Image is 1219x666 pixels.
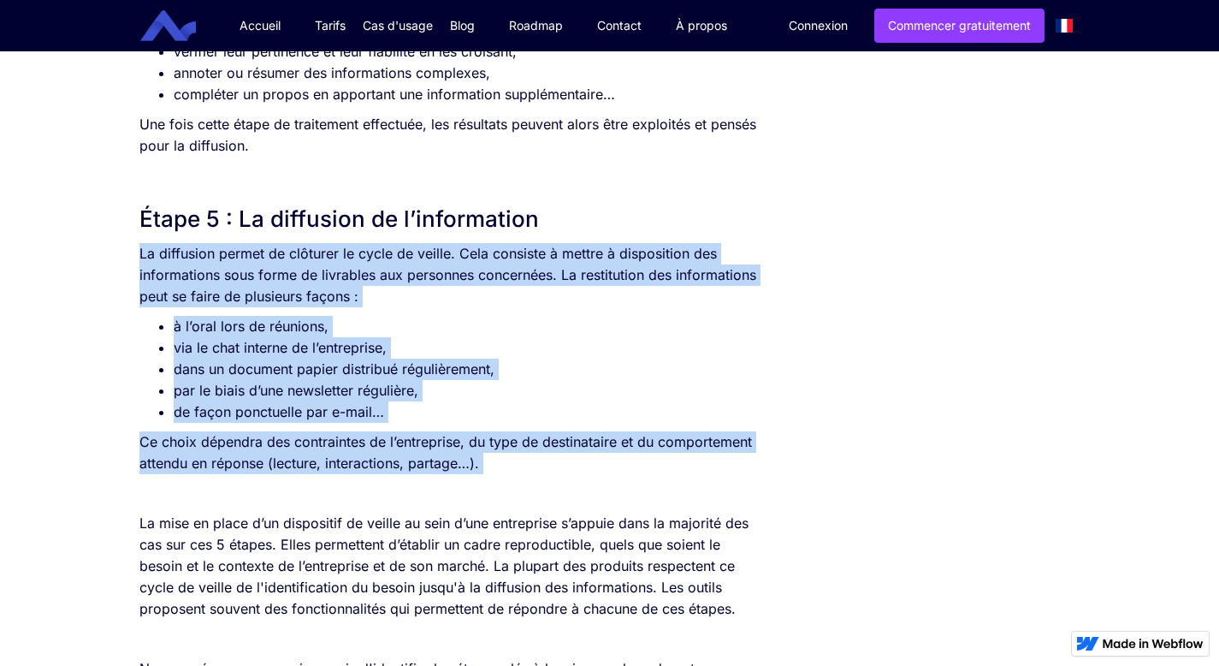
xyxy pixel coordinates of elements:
[174,62,761,84] li: annoter ou résumer des informations complexes,
[174,359,761,380] li: dans un document papier distribué régulièrement,
[174,84,761,105] li: compléter un propos en apportant une information supplémentaire…
[174,41,761,62] li: vérifier leur pertinence et leur fiabilité en les croisant,
[174,401,761,423] li: de façon ponctuelle par e-mail…
[139,513,761,620] p: La mise en place d’un dispositif de veille au sein d’une entreprise s’appuie dans la majorité des...
[139,628,761,650] p: ‍
[174,380,761,401] li: par le biais d’une newsletter régulière,
[874,9,1044,43] a: Commencer gratuitement
[363,17,433,34] div: Cas d'usage
[174,316,761,337] li: à l’oral lors de réunions,
[139,114,761,157] p: Une fois cette étape de traitement effectuée, les résultats peuvent alors être exploités et pensé...
[174,337,761,359] li: via le chat interne de l’entreprise,
[1103,639,1204,649] img: Made in Webflow
[776,9,861,42] a: Connexion
[139,431,761,474] p: Ce choix dépendra des contraintes de l’entreprise, du type de destinataire et du comportement att...
[139,204,761,235] h2: Étape 5 : La diffusion de l’information
[139,483,761,504] p: ‍
[139,165,761,187] p: ‍
[153,10,209,42] a: home
[139,243,761,307] p: La diffusion permet de clôturer le cycle de veille. Cela consiste à mettre à disposition des info...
